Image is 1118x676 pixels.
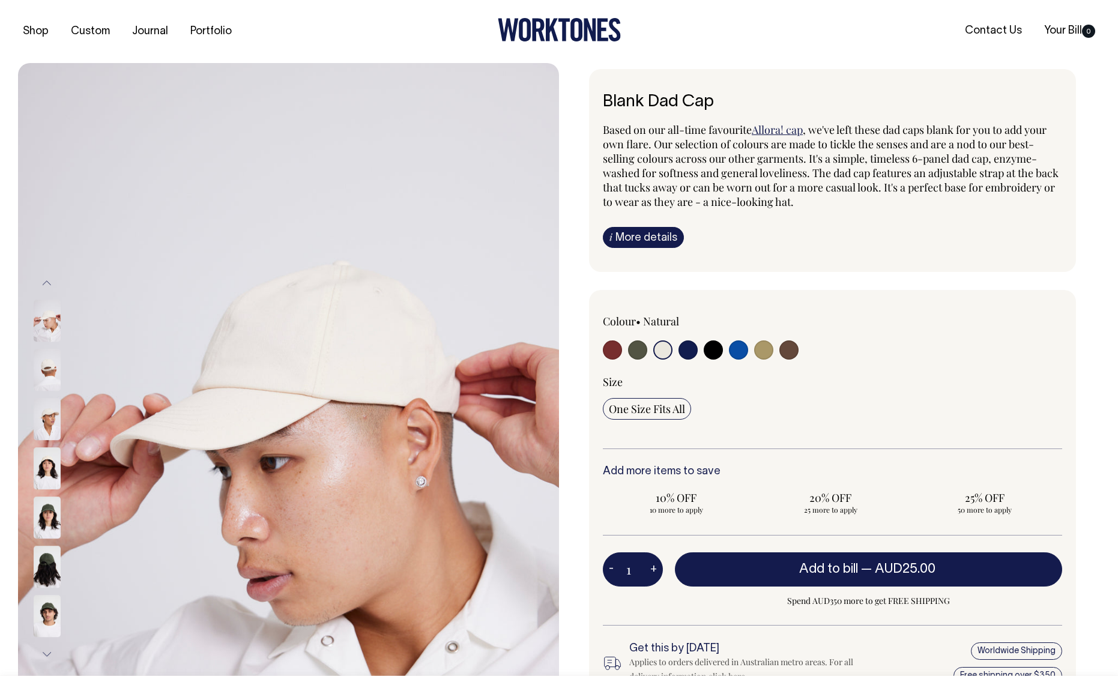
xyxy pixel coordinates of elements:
[917,505,1053,515] span: 50 more to apply
[757,487,904,518] input: 20% OFF 25 more to apply
[34,448,61,490] img: natural
[38,270,56,297] button: Previous
[763,505,898,515] span: 25 more to apply
[752,122,803,137] a: Allora! cap
[799,563,858,575] span: Add to bill
[34,497,61,539] img: olive
[603,558,620,582] button: -
[34,349,61,391] img: natural
[675,594,1062,608] span: Spend AUD350 more to get FREE SHIPPING
[861,563,938,575] span: —
[643,314,679,328] label: Natural
[609,490,744,505] span: 10% OFF
[603,398,691,420] input: One Size Fits All
[603,487,750,518] input: 10% OFF 10 more to apply
[644,558,663,582] button: +
[66,22,115,41] a: Custom
[186,22,237,41] a: Portfolio
[127,22,173,41] a: Journal
[603,375,1062,389] div: Size
[1082,25,1095,38] span: 0
[603,122,1059,209] span: , we've left these dad caps blank for you to add your own flare. Our selection of colours are mad...
[675,552,1062,586] button: Add to bill —AUD25.00
[1039,21,1100,41] a: Your Bill0
[609,505,744,515] span: 10 more to apply
[34,399,61,441] img: natural
[763,490,898,505] span: 20% OFF
[609,402,685,416] span: One Size Fits All
[911,487,1059,518] input: 25% OFF 50 more to apply
[960,21,1027,41] a: Contact Us
[38,641,56,668] button: Next
[603,227,684,248] a: iMore details
[603,93,1062,112] h6: Blank Dad Cap
[629,643,854,655] h6: Get this by [DATE]
[34,546,61,588] img: olive
[609,231,612,243] span: i
[34,596,61,638] img: olive
[603,466,1062,478] h6: Add more items to save
[603,122,752,137] span: Based on our all-time favourite
[34,300,61,342] img: natural
[875,563,935,575] span: AUD25.00
[18,22,53,41] a: Shop
[636,314,641,328] span: •
[603,314,787,328] div: Colour
[917,490,1053,505] span: 25% OFF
